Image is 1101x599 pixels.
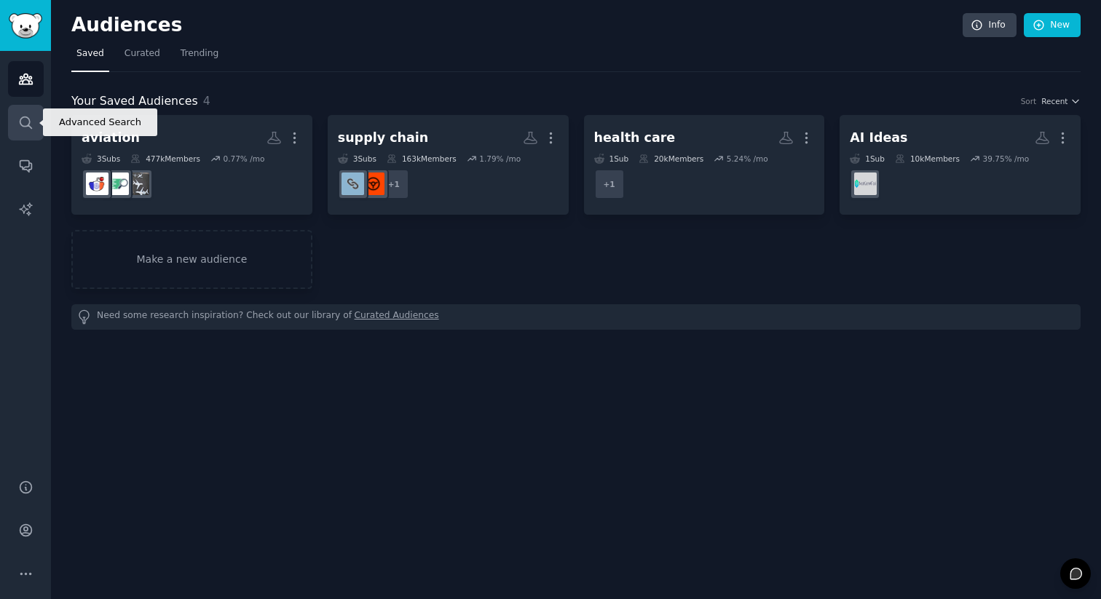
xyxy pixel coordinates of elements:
[727,154,768,164] div: 5.24 % /mo
[82,129,140,147] div: aviation
[9,13,42,39] img: GummySearch logo
[175,42,224,72] a: Trending
[328,115,569,215] a: supply chain3Subs163kMembers1.79% /mo+1logisticssupplychain
[203,94,210,108] span: 4
[584,115,825,215] a: health care1Sub20kMembers5.24% /mo+1
[106,172,129,195] img: jobboardsearch
[479,154,521,164] div: 1.79 % /mo
[983,154,1030,164] div: 39.75 % /mo
[355,309,439,325] a: Curated Audiences
[850,129,907,147] div: AI Ideas
[854,172,877,195] img: NextGenAITool
[840,115,1081,215] a: AI Ideas1Sub10kMembers39.75% /moNextGenAITool
[594,129,676,147] div: health care
[82,154,120,164] div: 3 Sub s
[1041,96,1081,106] button: Recent
[342,172,364,195] img: supplychain
[71,115,312,215] a: aviation3Subs477kMembers0.77% /moPrivateJetChartersjobboardsearchAskNYC
[387,154,457,164] div: 163k Members
[1021,96,1037,106] div: Sort
[895,154,960,164] div: 10k Members
[594,154,629,164] div: 1 Sub
[127,172,149,195] img: PrivateJetCharters
[1024,13,1081,38] a: New
[130,154,200,164] div: 477k Members
[71,14,963,37] h2: Audiences
[125,47,160,60] span: Curated
[963,13,1017,38] a: Info
[71,92,198,111] span: Your Saved Audiences
[594,169,625,199] div: + 1
[1041,96,1068,106] span: Recent
[338,154,376,164] div: 3 Sub s
[338,129,429,147] div: supply chain
[71,304,1081,330] div: Need some research inspiration? Check out our library of
[76,47,104,60] span: Saved
[181,47,218,60] span: Trending
[639,154,703,164] div: 20k Members
[223,154,264,164] div: 0.77 % /mo
[86,172,108,195] img: AskNYC
[379,169,409,199] div: + 1
[850,154,885,164] div: 1 Sub
[71,230,312,289] a: Make a new audience
[71,42,109,72] a: Saved
[119,42,165,72] a: Curated
[362,172,384,195] img: logistics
